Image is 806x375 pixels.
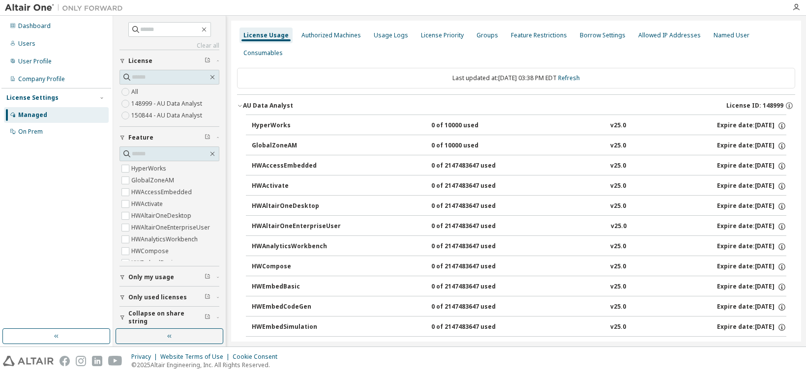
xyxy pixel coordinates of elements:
label: HWAnalyticsWorkbench [131,233,200,245]
button: AU Data AnalystLicense ID: 148999 [237,95,795,116]
div: v25.0 [610,262,626,271]
button: HWActivate0 of 2147483647 usedv25.0Expire date:[DATE] [252,175,786,197]
button: GlobalZoneAM0 of 10000 usedv25.0Expire date:[DATE] [252,135,786,157]
span: Clear filter [205,134,210,142]
button: Feature [119,127,219,148]
div: HWAltairOneDesktop [252,202,340,211]
span: License ID: 148999 [726,102,783,110]
span: Collapse on share string [128,310,205,325]
label: HyperWorks [131,163,168,174]
div: 0 of 2147483647 used [431,262,520,271]
div: Consumables [243,49,283,57]
div: Usage Logs [374,31,408,39]
div: v25.0 [610,283,626,291]
div: v25.0 [610,162,626,171]
div: Managed [18,111,47,119]
div: 0 of 2147483647 used [431,303,520,312]
button: HWEmbedBasic0 of 2147483647 usedv25.0Expire date:[DATE] [252,276,786,298]
button: HWCompose0 of 2147483647 usedv25.0Expire date:[DATE] [252,256,786,278]
div: Privacy [131,353,160,361]
div: Named User [714,31,749,39]
div: Cookie Consent [233,353,283,361]
a: Refresh [558,74,580,82]
img: Altair One [5,3,128,13]
img: youtube.svg [108,356,122,366]
div: HWAltairOneEnterpriseUser [252,222,341,231]
label: 148999 - AU Data Analyst [131,98,204,110]
div: Expire date: [DATE] [717,303,786,312]
div: 0 of 2147483647 used [431,182,520,191]
div: 0 of 10000 used [431,121,520,130]
img: altair_logo.svg [3,356,54,366]
label: GlobalZoneAM [131,174,176,186]
span: Only used licenses [128,293,187,301]
div: License Priority [421,31,464,39]
div: Dashboard [18,22,51,30]
button: HWAccessEmbedded0 of 2147483647 usedv25.0Expire date:[DATE] [252,155,786,177]
div: HWCompose [252,262,340,271]
a: Clear all [119,42,219,50]
div: v25.0 [610,121,626,130]
div: Expire date: [DATE] [717,323,786,332]
div: Expire date: [DATE] [717,202,786,211]
div: Feature Restrictions [511,31,567,39]
button: HWAltairOneDesktop0 of 2147483647 usedv25.0Expire date:[DATE] [252,196,786,217]
div: Expire date: [DATE] [717,162,786,171]
div: Groups [477,31,498,39]
div: v25.0 [610,303,626,312]
div: Expire date: [DATE] [717,262,786,271]
div: Last updated at: [DATE] 03:38 PM EDT [237,68,795,88]
div: 0 of 10000 used [431,142,520,150]
p: © 2025 Altair Engineering, Inc. All Rights Reserved. [131,361,283,369]
div: v25.0 [610,323,626,332]
label: 150844 - AU Data Analyst [131,110,204,121]
span: Clear filter [205,57,210,65]
label: HWEmbedBasic [131,257,178,269]
img: linkedin.svg [92,356,102,366]
button: HWAltairOneEnterpriseUser0 of 2147483647 usedv25.0Expire date:[DATE] [252,216,786,237]
div: AU Data Analyst [243,102,293,110]
label: HWAltairOneEnterpriseUser [131,222,212,233]
div: License Settings [6,94,59,102]
label: HWCompose [131,245,171,257]
div: v25.0 [610,202,626,211]
div: v25.0 [610,182,626,191]
div: 0 of 2147483647 used [431,162,520,171]
div: License Usage [243,31,289,39]
button: Collapse on share string [119,307,219,328]
div: v25.0 [610,142,626,150]
div: 0 of 2147483647 used [431,242,520,251]
div: 0 of 2147483647 used [431,283,520,291]
div: Authorized Machines [301,31,361,39]
div: Expire date: [DATE] [717,222,786,231]
span: Clear filter [205,273,210,281]
div: Expire date: [DATE] [717,121,786,130]
img: instagram.svg [76,356,86,366]
div: Expire date: [DATE] [717,142,786,150]
div: HWAccessEmbedded [252,162,340,171]
div: HWEmbedCodeGen [252,303,340,312]
button: Only my usage [119,266,219,288]
div: v25.0 [610,242,626,251]
button: Only used licenses [119,287,219,308]
button: HWEmbedCodeGen0 of 2147483647 usedv25.0Expire date:[DATE] [252,296,786,318]
div: Expire date: [DATE] [717,182,786,191]
div: 0 of 2147483647 used [431,222,520,231]
button: HWAnalyticsWorkbench0 of 2147483647 usedv25.0Expire date:[DATE] [252,236,786,258]
label: All [131,86,140,98]
span: Only my usage [128,273,174,281]
span: Clear filter [205,314,210,321]
div: Expire date: [DATE] [717,283,786,291]
div: GlobalZoneAM [252,142,340,150]
div: User Profile [18,58,52,65]
button: HWEmbedSimulation0 of 2147483647 usedv25.0Expire date:[DATE] [252,317,786,338]
div: HWEmbedSimulation [252,323,340,332]
div: HWAnalyticsWorkbench [252,242,340,251]
label: HWActivate [131,198,165,210]
label: HWAccessEmbedded [131,186,194,198]
div: Website Terms of Use [160,353,233,361]
div: Company Profile [18,75,65,83]
div: Allowed IP Addresses [638,31,701,39]
div: 0 of 2147483647 used [431,323,520,332]
label: HWAltairOneDesktop [131,210,193,222]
